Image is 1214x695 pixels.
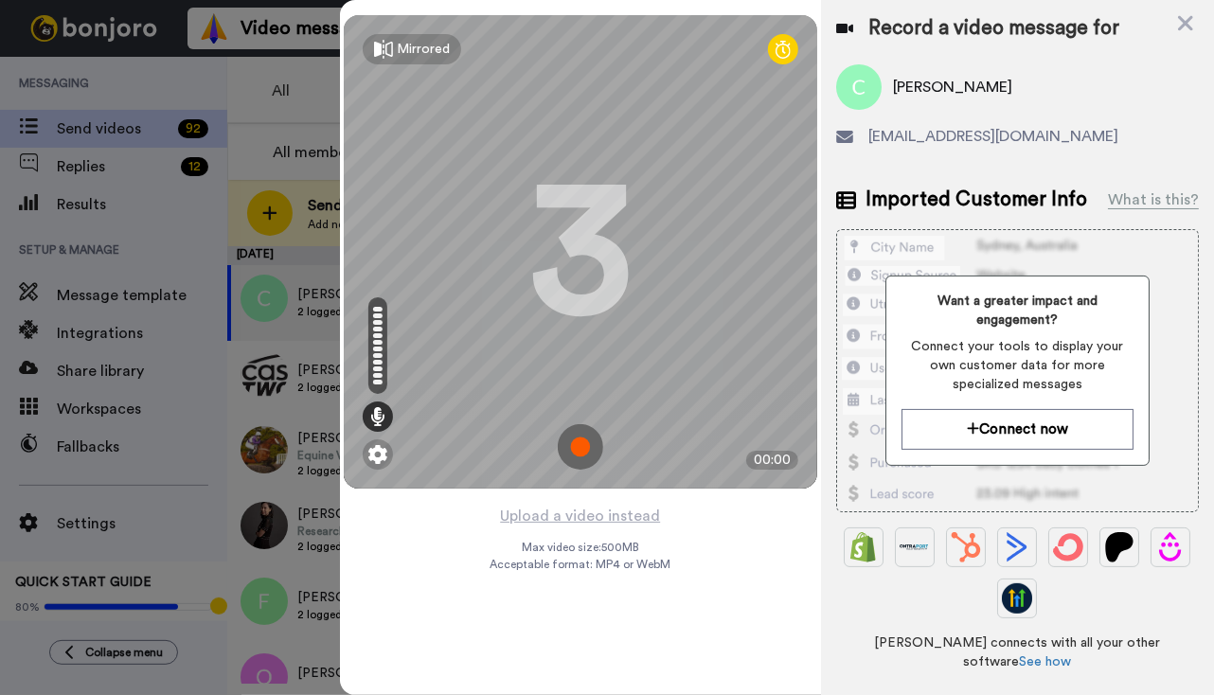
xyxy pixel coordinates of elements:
[746,451,798,470] div: 00:00
[902,337,1134,394] span: Connect your tools to display your own customer data for more specialized messages
[866,186,1087,214] span: Imported Customer Info
[1002,532,1032,562] img: ActiveCampaign
[900,532,930,562] img: Ontraport
[848,532,879,562] img: Shopify
[902,292,1134,330] span: Want a greater impact and engagement?
[1108,188,1199,211] div: What is this?
[1053,532,1083,562] img: ConvertKit
[528,181,633,323] div: 3
[1019,655,1071,668] a: See how
[868,125,1118,148] span: [EMAIL_ADDRESS][DOMAIN_NAME]
[368,445,387,464] img: ic_gear.svg
[1002,583,1032,614] img: GoHighLevel
[490,557,670,572] span: Acceptable format: MP4 or WebM
[558,424,603,470] img: ic_record_start.svg
[951,532,981,562] img: Hubspot
[1104,532,1134,562] img: Patreon
[836,633,1199,671] span: [PERSON_NAME] connects with all your other software
[522,540,639,555] span: Max video size: 500 MB
[902,409,1134,450] button: Connect now
[1155,532,1186,562] img: Drip
[494,504,666,528] button: Upload a video instead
